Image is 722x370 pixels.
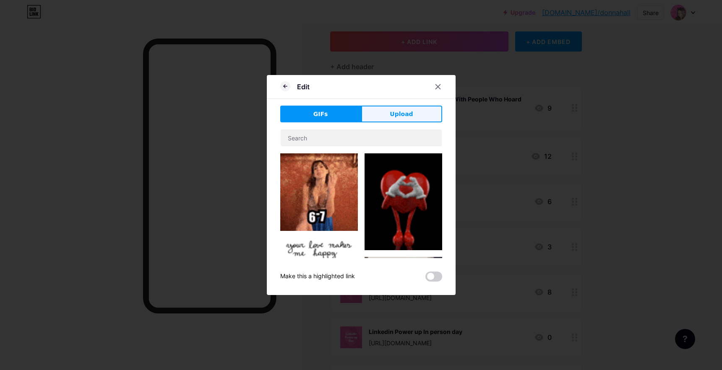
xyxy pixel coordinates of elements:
[297,82,310,92] div: Edit
[313,110,328,119] span: GIFs
[280,238,358,315] img: Gihpy
[280,153,358,231] img: Gihpy
[281,129,442,146] input: Search
[280,106,361,122] button: GIFs
[280,272,355,282] div: Make this a highlighted link
[390,110,413,119] span: Upload
[365,257,442,334] img: Gihpy
[361,106,442,122] button: Upload
[365,153,442,250] img: Gihpy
